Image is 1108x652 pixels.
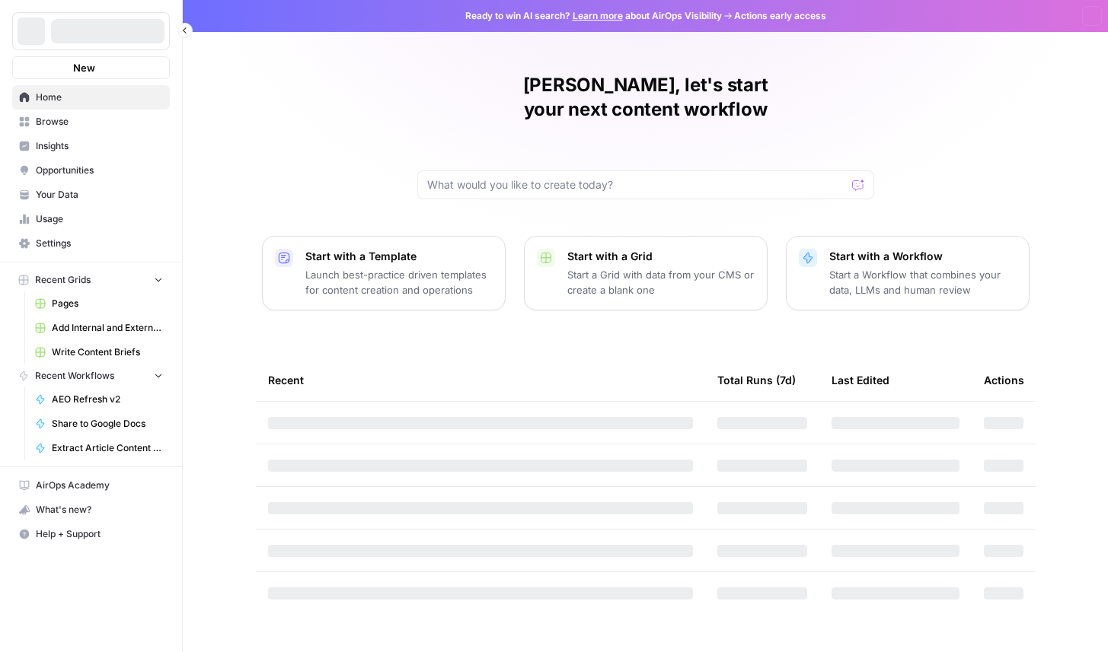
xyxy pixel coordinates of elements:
input: What would you like to create today? [427,177,846,192]
button: New [12,56,170,79]
span: Settings [36,237,163,250]
div: Recent [268,359,693,401]
a: AirOps Academy [12,473,170,498]
div: Last Edited [832,359,889,401]
a: Add Internal and External Links [28,316,170,340]
a: Extract Article Content v.2 [28,436,170,460]
span: Pages [52,297,163,310]
a: Write Content Briefs [28,340,170,364]
a: Home [12,85,170,110]
h1: [PERSON_NAME], let's start your next content workflow [417,73,874,122]
span: New [73,60,95,75]
div: Actions [984,359,1024,401]
span: Browse [36,115,163,129]
button: What's new? [12,498,170,522]
p: Start a Workflow that combines your data, LLMs and human review [829,267,1017,297]
span: Usage [36,212,163,226]
span: Recent Workflows [35,369,114,383]
span: Extract Article Content v.2 [52,441,163,455]
a: Settings [12,231,170,256]
div: What's new? [13,498,169,521]
p: Start with a Grid [567,249,755,264]
span: Actions early access [734,9,826,23]
a: Pages [28,291,170,316]
span: Home [36,91,163,104]
span: AirOps Academy [36,479,163,492]
a: Your Data [12,183,170,207]
span: Your Data [36,188,163,202]
a: Learn more [573,10,623,21]
span: Add Internal and External Links [52,321,163,335]
p: Launch best-practice driven templates for content creation and operations [305,267,493,297]
a: Share to Google Docs [28,412,170,436]
span: Recent Grids [35,273,91,287]
button: Recent Workflows [12,364,170,387]
p: Start a Grid with data from your CMS or create a blank one [567,267,755,297]
div: Total Runs (7d) [717,359,796,401]
span: Share to Google Docs [52,417,163,431]
a: Usage [12,207,170,231]
p: Start with a Template [305,249,493,264]
span: AEO Refresh v2 [52,393,163,406]
a: Insights [12,134,170,158]
span: Insights [36,139,163,153]
span: Opportunities [36,164,163,177]
span: Help + Support [36,527,163,541]
button: Start with a GridStart a Grid with data from your CMS or create a blank one [524,236,768,310]
a: Browse [12,110,170,134]
p: Start with a Workflow [829,249,1017,264]
a: AEO Refresh v2 [28,387,170,412]
button: Start with a TemplateLaunch best-practice driven templates for content creation and operations [262,236,506,310]
button: Recent Grids [12,269,170,291]
span: Write Content Briefs [52,345,163,359]
span: Ready to win AI search? about AirOps Visibility [465,9,722,23]
button: Help + Support [12,522,170,546]
a: Opportunities [12,158,170,183]
button: Start with a WorkflowStart a Workflow that combines your data, LLMs and human review [786,236,1030,310]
